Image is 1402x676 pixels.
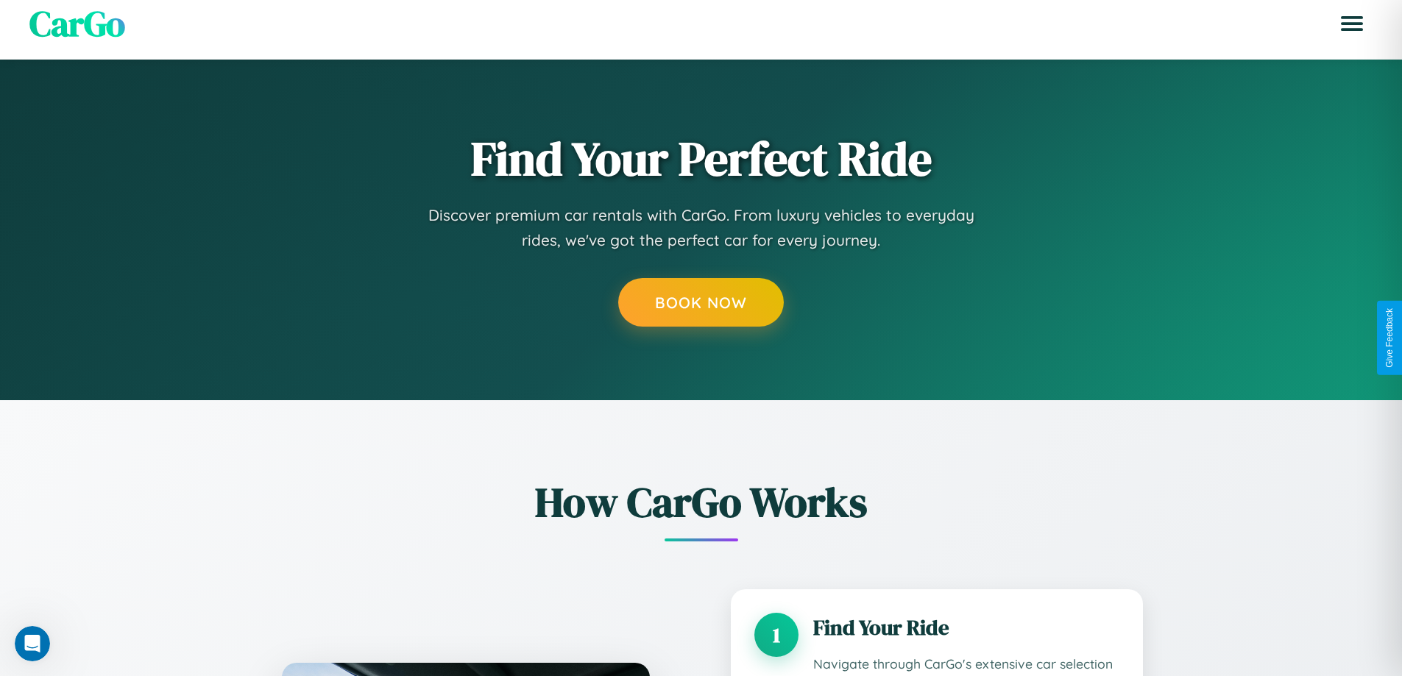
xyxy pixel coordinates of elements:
[1384,308,1395,368] div: Give Feedback
[1331,3,1373,44] button: Open menu
[618,278,784,327] button: Book Now
[15,626,50,661] iframe: Intercom live chat
[260,474,1143,530] h2: How CarGo Works
[813,613,1119,642] h3: Find Your Ride
[471,133,932,185] h1: Find Your Perfect Ride
[407,203,996,252] p: Discover premium car rentals with CarGo. From luxury vehicles to everyday rides, we've got the pe...
[754,613,799,657] div: 1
